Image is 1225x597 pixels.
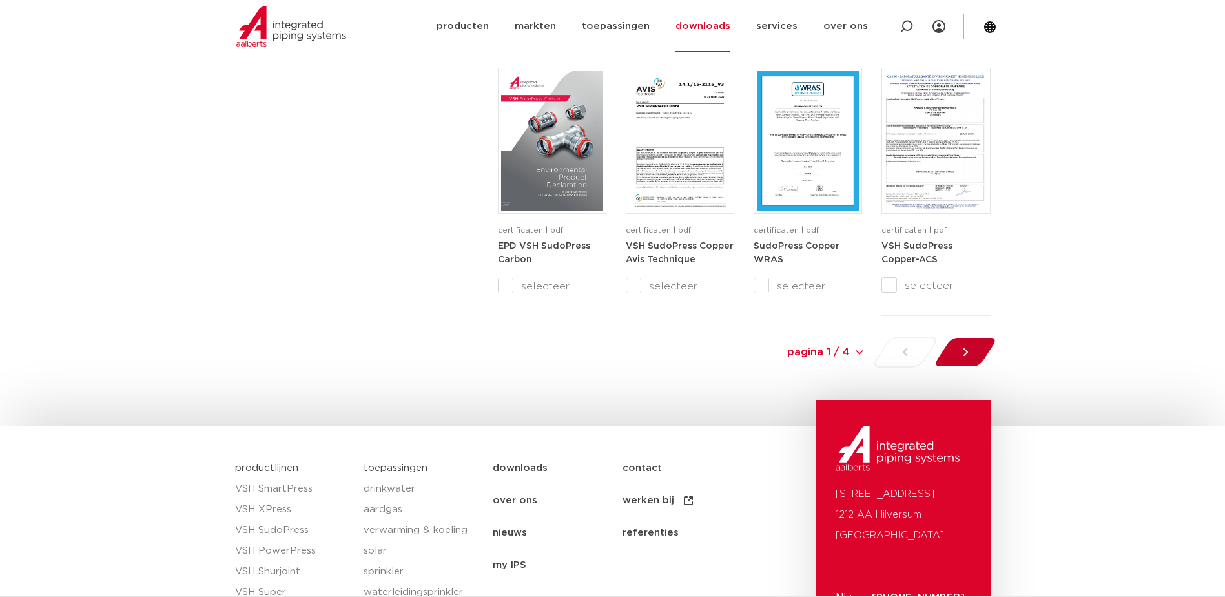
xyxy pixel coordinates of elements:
a: EPD VSH SudoPress Carbon [498,241,590,265]
a: referenties [623,517,752,549]
span: certificaten | pdf [498,226,563,234]
img: EPD-VSH-SudoPress-Carbon-pdf.jpg [501,71,603,211]
a: VSH PowerPress [235,541,351,561]
strong: SudoPress Copper WRAS [754,242,839,265]
a: VSH SmartPress [235,479,351,499]
nav: Menu [493,452,810,581]
a: contact [623,452,752,485]
strong: EPD VSH SudoPress Carbon [498,242,590,265]
a: sprinkler [364,561,480,582]
a: downloads [493,452,623,485]
a: aardgas [364,499,480,520]
a: drinkwater [364,479,480,499]
label: selecteer [881,278,990,293]
a: over ons [493,485,623,517]
a: productlijnen [235,463,298,473]
span: certificaten | pdf [881,226,947,234]
strong: VSH SudoPress Copper-ACS [881,242,952,265]
label: selecteer [498,278,606,294]
span: certificaten | pdf [754,226,819,234]
a: VSH SudoPress Copper-ACS [881,241,952,265]
img: VSH_SudoPress_Copper-ACS-pdf.jpg [885,71,987,211]
a: my IPS [493,549,623,581]
a: VSH SudoPress [235,520,351,541]
a: VSH XPress [235,499,351,520]
img: SudoPress_Copper_WRAS-pdf.jpg [757,71,859,211]
a: SudoPress Copper WRAS [754,241,839,265]
a: VSH Shurjoint [235,561,351,582]
strong: VSH SudoPress Copper Avis Technique [626,242,734,265]
span: certificaten | pdf [626,226,691,234]
a: solar [364,541,480,561]
a: toepassingen [364,463,427,473]
a: verwarming & koeling [364,520,480,541]
img: VSH_SudoPress_Copper-Avis_Technique_14-1_15-2115-pdf.jpg [629,71,731,211]
a: werken bij [623,485,752,517]
label: selecteer [626,278,734,294]
a: nieuws [493,517,623,549]
label: selecteer [754,278,862,294]
p: [STREET_ADDRESS] 1212 AA Hilversum [GEOGRAPHIC_DATA] [836,484,971,546]
a: VSH SudoPress Copper Avis Technique [626,241,734,265]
